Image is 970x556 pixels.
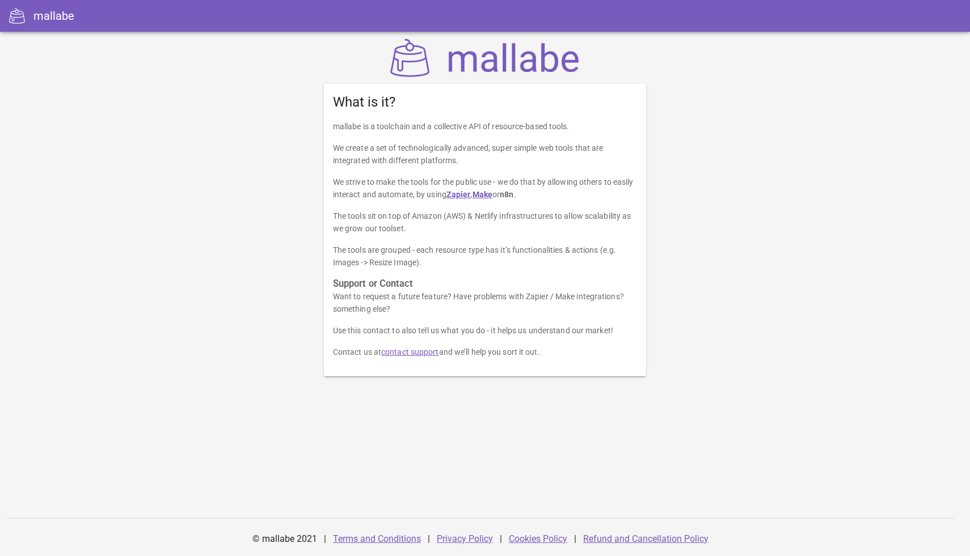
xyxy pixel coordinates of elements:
[324,525,326,553] div: |
[333,346,638,358] p: Contact us at and we’ll help you sort it out.
[437,533,493,544] a: Privacy Policy
[381,347,439,356] a: contact support
[509,533,567,544] a: Cookies Policy
[574,525,576,553] div: |
[387,39,583,77] img: mallabe Logo
[446,190,471,199] a: Zapier
[333,533,421,544] a: Terms and Conditions
[33,7,74,24] div: mallabe
[333,278,638,290] h3: Support or Contact
[500,525,502,553] div: |
[333,290,638,315] p: Want to request a future feature? Have problems with Zapier / Make integrations? something else?
[583,533,708,544] a: Refund and Cancellation Policy
[333,142,638,167] p: We create a set of technologically advanced, super simple web tools that are integrated with diff...
[246,525,324,553] div: © mallabe 2021
[473,190,492,199] a: Make
[333,324,638,337] p: Use this contact to also tell us what you do - it helps us understand our market!
[333,244,638,269] p: The tools are grouped - each resource type has it’s functionalities & actions (e.g. Images -> Res...
[333,176,638,201] p: We strive to make the tools for the public use - we do that by allowing others to easily interact...
[428,525,430,553] div: |
[324,84,647,120] div: What is it?
[333,120,638,133] p: mallabe is a toolchain and a collective API of resource-based tools.
[500,190,513,199] strong: n8n
[333,210,638,235] p: The tools sit on top of Amazon (AWS) & Netlify infrastructures to allow scalability as we grow ou...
